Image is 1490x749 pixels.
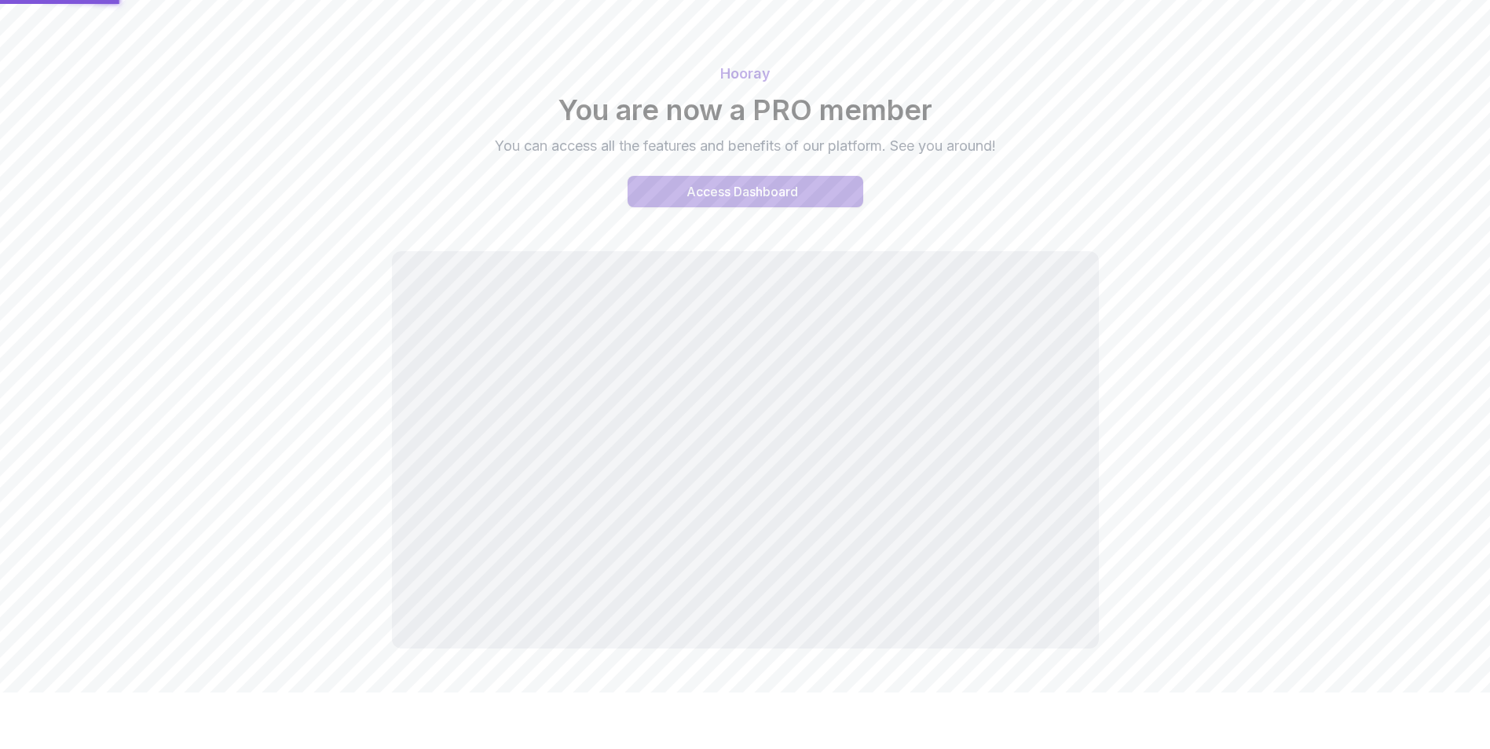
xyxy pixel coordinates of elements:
[196,94,1295,126] h2: You are now a PRO member
[628,176,863,207] button: Access Dashboard
[481,135,1009,157] p: You can access all the features and benefits of our platform. See you around!
[628,176,863,207] a: access-dashboard
[686,182,798,201] div: Access Dashboard
[196,63,1295,85] p: Hooray
[392,251,1099,649] iframe: welcome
